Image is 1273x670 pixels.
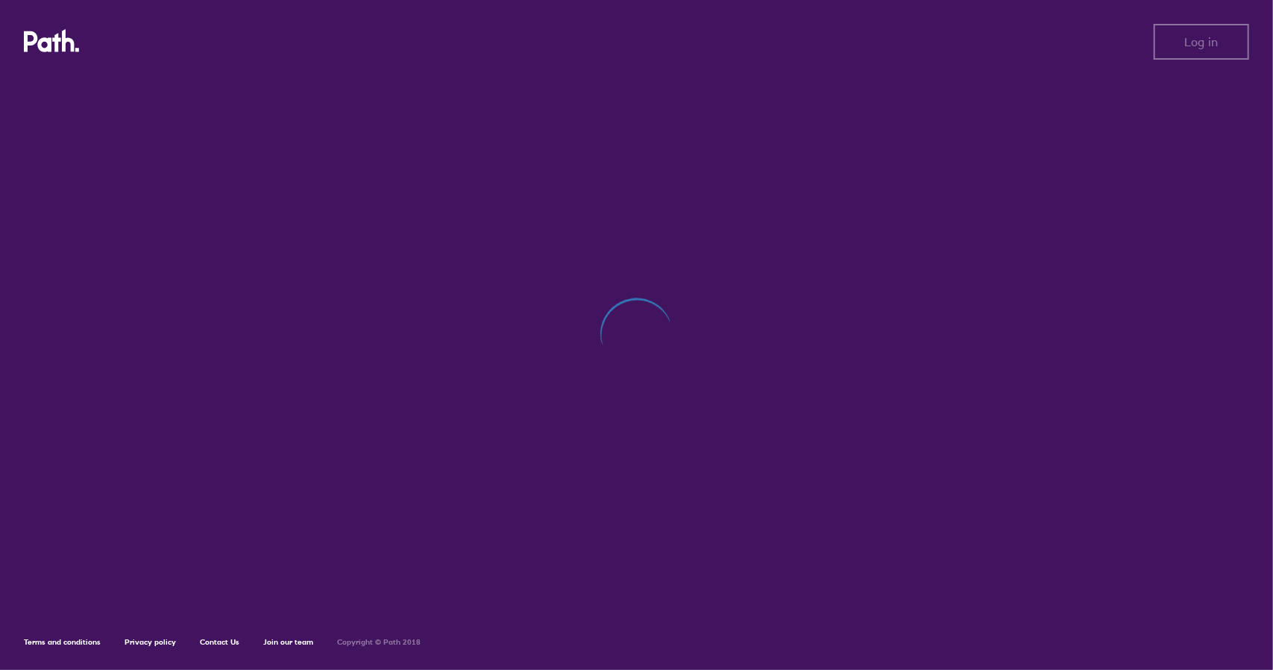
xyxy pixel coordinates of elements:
a: Contact Us [200,637,239,647]
button: Log in [1154,24,1249,60]
a: Privacy policy [125,637,176,647]
span: Log in [1185,35,1219,48]
a: Join our team [263,637,313,647]
h6: Copyright © Path 2018 [337,638,421,647]
a: Terms and conditions [24,637,101,647]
